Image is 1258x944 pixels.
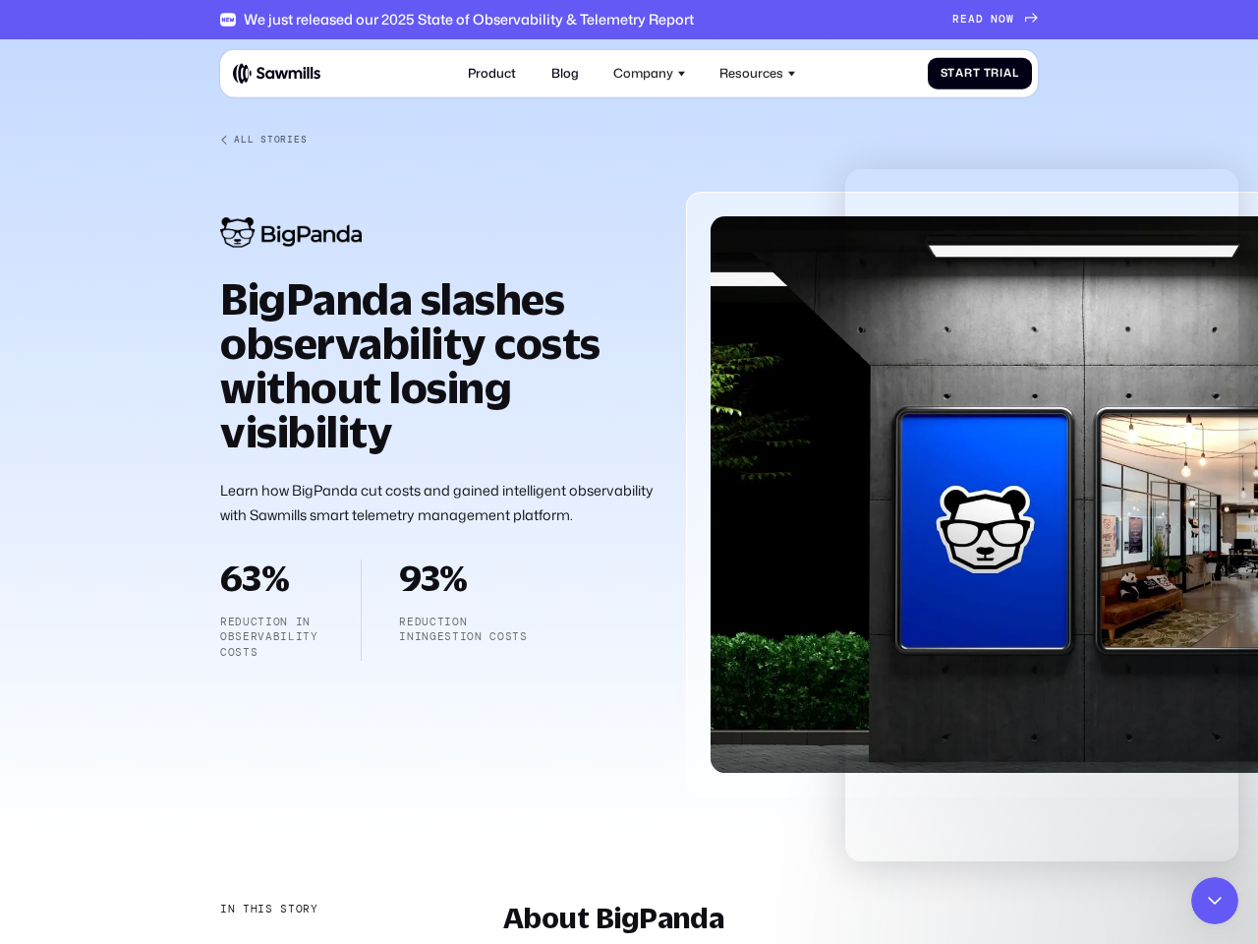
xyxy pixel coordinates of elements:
iframe: Intercom live chat [1191,877,1238,924]
span: R [952,13,960,26]
span: t [947,67,955,80]
a: Blog [542,56,588,90]
a: All Stories [220,134,1038,146]
a: StartTrial [928,57,1032,89]
span: t [973,67,981,80]
div: In this story [220,902,318,917]
p: reduction iningestion costs [399,615,528,645]
div: Company [613,66,673,81]
span: a [955,67,964,80]
div: Resources [719,66,783,81]
span: W [1006,13,1014,26]
div: Resources [711,56,806,90]
div: We just released our 2025 State of Observability & Telemetry Report [244,11,694,28]
span: E [960,13,968,26]
p: Learn how BigPanda cut costs and gained intelligent observability with Sawmills smart telemetry m... [220,478,656,529]
p: Reduction in observability costs [220,615,323,661]
a: Product [459,56,526,90]
h1: BigPanda slashes observability costs without losing visibility [220,276,656,453]
span: S [941,67,948,80]
span: i [1000,67,1003,80]
span: T [984,67,992,80]
div: All Stories [234,134,307,146]
div: Company [603,56,695,90]
span: a [1003,67,1012,80]
span: r [964,67,973,80]
h2: About BigPanda [503,902,1038,933]
span: O [999,13,1006,26]
span: D [976,13,984,26]
h2: 63% [220,560,323,595]
h2: 93% [399,560,528,595]
iframe: Intercom live chat [845,169,1238,861]
a: READNOW [952,13,1038,26]
span: A [968,13,976,26]
span: r [991,67,1000,80]
span: l [1012,67,1019,80]
span: N [991,13,999,26]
